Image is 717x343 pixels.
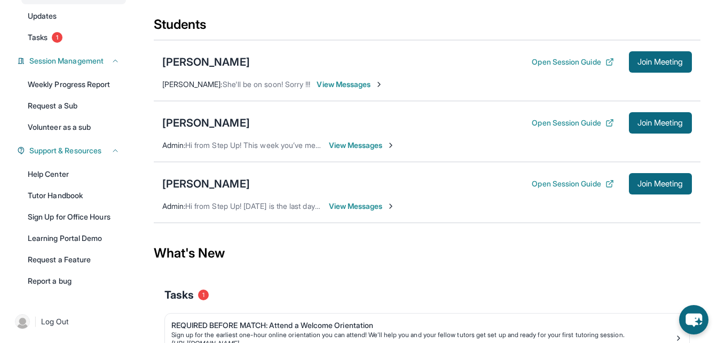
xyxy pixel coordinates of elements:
span: View Messages [329,201,396,212]
a: Learning Portal Demo [21,229,126,248]
button: Session Management [25,56,120,66]
span: View Messages [329,140,396,151]
a: Tasks1 [21,28,126,47]
span: Admin : [162,141,185,150]
span: She'll be on soon! Sorry !!! [223,80,311,89]
span: [PERSON_NAME] : [162,80,223,89]
span: Updates [28,11,57,21]
img: user-img [15,314,30,329]
span: Tasks [28,32,48,43]
button: Join Meeting [629,51,692,73]
a: Volunteer as a sub [21,118,126,137]
span: Log Out [41,316,69,327]
button: Open Session Guide [532,118,613,128]
button: Join Meeting [629,112,692,134]
span: Session Management [29,56,104,66]
a: Updates [21,6,126,26]
img: Chevron-Right [387,141,395,150]
span: Join Meeting [637,59,683,65]
button: Join Meeting [629,173,692,194]
div: What's New [154,230,700,277]
a: Request a Sub [21,96,126,115]
a: Help Center [21,165,126,184]
span: Join Meeting [637,181,683,187]
a: Tutor Handbook [21,186,126,205]
div: [PERSON_NAME] [162,115,250,130]
button: Open Session Guide [532,178,613,189]
span: Admin : [162,201,185,211]
button: chat-button [679,305,708,334]
div: Students [154,16,700,40]
span: | [34,315,37,328]
a: Report a bug [21,271,126,291]
img: Chevron-Right [387,202,395,211]
div: REQUIRED BEFORE MATCH: Attend a Welcome Orientation [171,320,674,331]
a: Sign Up for Office Hours [21,207,126,227]
div: [PERSON_NAME] [162,176,250,191]
span: 1 [198,290,209,300]
div: Sign up for the earliest one-hour online orientation you can attend! We’ll help you and your fell... [171,331,674,339]
span: Tasks [164,287,194,302]
span: Support & Resources [29,145,101,156]
a: Request a Feature [21,250,126,269]
a: |Log Out [11,310,126,333]
span: Join Meeting [637,120,683,126]
div: [PERSON_NAME] [162,54,250,69]
button: Open Session Guide [532,57,613,67]
span: 1 [52,32,62,43]
span: Hi from Step Up! This week you’ve met for 0 minutes and this month you’ve met for 7 hours. Happy ... [185,141,551,150]
button: Support & Resources [25,145,120,156]
span: View Messages [317,79,383,90]
a: Weekly Progress Report [21,75,126,94]
img: Chevron-Right [375,80,383,89]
